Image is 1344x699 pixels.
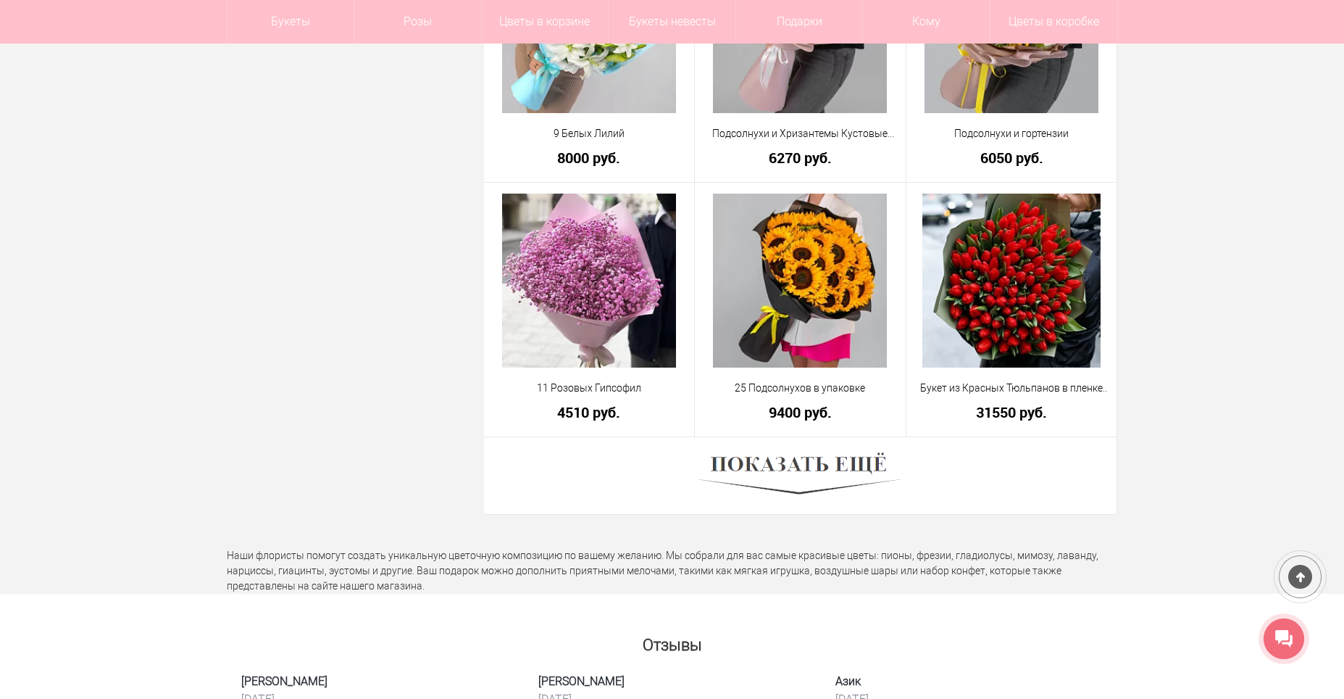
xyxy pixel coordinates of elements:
a: 8000 руб. [493,150,685,165]
a: Показать ещё [699,469,901,481]
a: Подсолнухи и гортензии [916,126,1108,141]
a: 25 Подсолнухов в упаковке [704,381,896,396]
a: 11 Розовых Гипсофил [493,381,685,396]
h2: Отзывы [227,629,1118,654]
a: 6050 руб. [916,150,1108,165]
a: 31550 руб. [916,405,1108,420]
div: Наши флористы помогут создать уникальную цветочную композицию по вашему желанию. Мы собрали для в... [216,548,1129,594]
img: Букет из Красных Тюльпанов в пленке 101 шт [922,194,1101,368]
img: 11 Розовых Гипсофил [502,194,676,368]
img: 25 Подсолнухов в упаковке [713,194,887,368]
a: Букет из Красных Тюльпанов в пленке 101 шт [916,381,1108,396]
span: Азик [835,673,1103,690]
a: 9 Белых Лилий [493,126,685,141]
a: Подсолнухи и Хризантемы Кустовые Белые [704,126,896,141]
span: [PERSON_NAME] [538,673,806,690]
a: 6270 руб. [704,150,896,165]
img: Показать ещё [699,448,901,503]
a: 4510 руб. [493,405,685,420]
a: 9400 руб. [704,405,896,420]
span: [PERSON_NAME] [241,673,509,690]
